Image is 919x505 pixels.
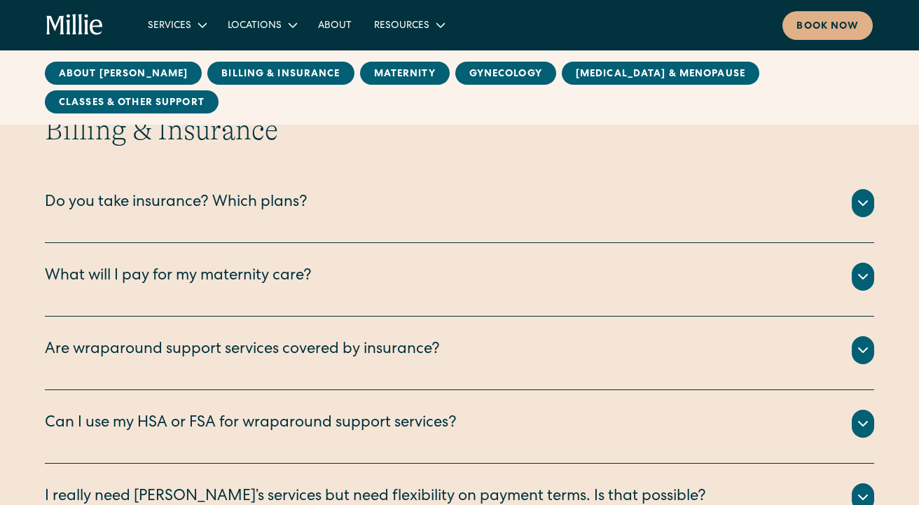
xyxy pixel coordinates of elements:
a: Billing & Insurance [207,62,354,85]
h2: Billing & Insurance [45,113,874,147]
div: Resources [374,19,429,34]
div: Do you take insurance? Which plans? [45,192,308,215]
a: Gynecology [455,62,556,85]
div: Services [137,13,216,36]
div: Book now [796,20,859,34]
a: home [46,14,104,36]
div: Locations [228,19,282,34]
div: Resources [363,13,455,36]
a: About [PERSON_NAME] [45,62,202,85]
div: What will I pay for my maternity care? [45,265,312,289]
a: Book now [782,11,873,40]
div: Can I use my HSA or FSA for wraparound support services? [45,413,457,436]
div: Locations [216,13,307,36]
a: Classes & Other Support [45,90,219,113]
div: Are wraparound support services covered by insurance? [45,339,440,362]
a: [MEDICAL_DATA] & Menopause [562,62,759,85]
a: MAternity [360,62,450,85]
div: Services [148,19,191,34]
a: About [307,13,363,36]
